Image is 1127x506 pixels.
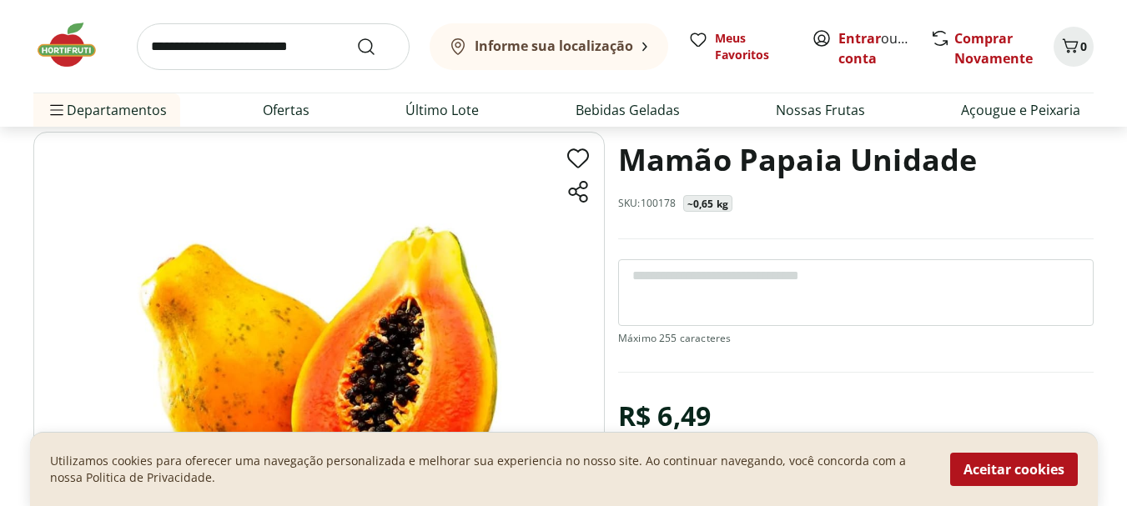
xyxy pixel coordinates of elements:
p: SKU: 100178 [618,197,677,210]
span: Departamentos [47,90,167,130]
button: Carrinho [1054,27,1094,67]
a: Ofertas [263,100,309,120]
a: Meus Favoritos [688,30,792,63]
a: Comprar Novamente [954,29,1033,68]
b: Informe sua localização [475,37,633,55]
input: search [137,23,410,70]
h1: Mamão Papaia Unidade [618,132,977,188]
img: Hortifruti [33,20,117,70]
button: Informe sua localização [430,23,668,70]
a: Bebidas Geladas [576,100,680,120]
button: Submit Search [356,37,396,57]
a: Último Lote [405,100,479,120]
button: Menu [47,90,67,130]
button: Aceitar cookies [950,453,1078,486]
span: 0 [1080,38,1087,54]
a: Entrar [838,29,881,48]
a: Nossas Frutas [776,100,865,120]
p: ~0,65 kg [687,198,728,211]
span: Meus Favoritos [715,30,792,63]
a: Açougue e Peixaria [961,100,1080,120]
p: Utilizamos cookies para oferecer uma navegação personalizada e melhorar sua experiencia no nosso ... [50,453,930,486]
span: ou [838,28,913,68]
a: Criar conta [838,29,930,68]
div: R$ 6,49 [618,393,711,439]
